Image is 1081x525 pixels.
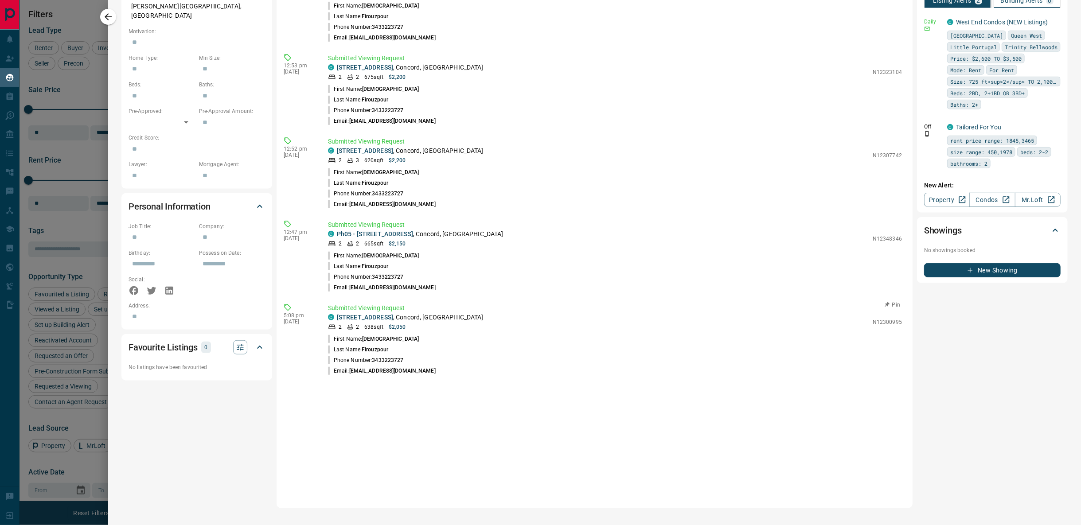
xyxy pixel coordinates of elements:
[372,191,403,197] span: 3433223727
[950,31,1003,40] span: [GEOGRAPHIC_DATA]
[328,148,334,154] div: condos.ca
[199,222,265,230] p: Company:
[337,147,393,154] a: [STREET_ADDRESS]
[950,136,1034,145] span: rent price range: 1845,3465
[328,34,436,42] p: Email:
[349,368,436,374] span: [EMAIL_ADDRESS][DOMAIN_NAME]
[362,13,388,19] span: Firouzpour
[924,131,930,137] svg: Push Notification Only
[129,257,188,271] input: Choose date
[364,240,383,248] p: 665 sqft
[284,152,315,158] p: [DATE]
[129,302,265,310] p: Address:
[284,312,315,319] p: 5:08 pm
[924,123,942,131] p: Off
[328,314,334,320] div: condos.ca
[199,160,265,168] p: Mortgage Agent:
[956,19,1048,26] a: West End Condos (NEW Listings)
[950,77,1058,86] span: Size: 725 ft<sup>2</sup> TO 2,100 ft<sup>2</sup>
[129,276,195,284] p: Social:
[328,220,902,229] p: Submitted Viewing Request
[328,356,404,364] p: Phone Number:
[199,81,265,89] p: Baths:
[356,156,359,164] p: 3
[950,43,997,51] span: Little Portugal
[989,66,1014,74] span: For Rent
[349,35,436,41] span: [EMAIL_ADDRESS][DOMAIN_NAME]
[389,240,406,248] p: $2,150
[204,342,208,352] p: 0
[362,97,388,103] span: Firouzpour
[284,229,315,235] p: 12:47 pm
[129,363,265,371] p: No listings have been favourited
[956,124,1001,131] a: Tailored For You
[337,146,484,156] p: , Concord, [GEOGRAPHIC_DATA]
[873,318,902,326] p: N12300995
[284,146,315,152] p: 12:52 pm
[362,253,419,259] span: [DEMOGRAPHIC_DATA]
[349,118,436,124] span: [EMAIL_ADDRESS][DOMAIN_NAME]
[947,124,953,130] div: condos.ca
[362,3,419,9] span: [DEMOGRAPHIC_DATA]
[328,117,436,125] p: Email:
[969,193,1015,207] a: Condos
[364,156,383,164] p: 620 sqft
[328,179,388,187] p: Last Name:
[337,64,393,71] a: [STREET_ADDRESS]
[362,86,419,92] span: [DEMOGRAPHIC_DATA]
[129,27,265,35] p: Motivation:
[328,367,436,375] p: Email:
[129,222,195,230] p: Job Title:
[950,54,1022,63] span: Price: $2,600 TO $3,500
[924,26,930,32] svg: Email
[950,148,1012,156] span: size range: 450,1978
[284,319,315,325] p: [DATE]
[1020,148,1048,156] span: beds: 2-2
[129,160,195,168] p: Lawyer:
[129,249,195,257] p: Birthday:
[950,100,978,109] span: Baths: 2+
[873,235,902,243] p: N12348346
[362,263,388,269] span: Firouzpour
[356,323,359,331] p: 2
[328,64,334,70] div: condos.ca
[924,18,942,26] p: Daily
[328,252,419,260] p: First Name:
[328,262,388,270] p: Last Name:
[362,336,419,342] span: [DEMOGRAPHIC_DATA]
[199,257,259,271] input: Choose date
[389,73,406,81] p: $2,200
[1011,31,1042,40] span: Queen West
[129,199,211,214] h2: Personal Information
[924,181,1061,190] p: New Alert:
[129,107,195,115] p: Pre-Approved:
[328,106,404,114] p: Phone Number:
[924,223,962,237] h2: Showings
[339,323,342,331] p: 2
[328,273,404,281] p: Phone Number:
[362,180,388,186] span: Firouzpour
[328,85,419,93] p: First Name:
[284,62,315,69] p: 12:53 pm
[337,314,393,321] a: [STREET_ADDRESS]
[328,54,902,63] p: Submitted Viewing Request
[199,249,265,257] p: Possession Date:
[873,68,902,76] p: N12323104
[328,2,419,10] p: First Name:
[337,229,503,239] p: , Concord, [GEOGRAPHIC_DATA]
[284,69,315,75] p: [DATE]
[337,230,413,237] a: Ph05 - [STREET_ADDRESS]
[328,137,902,146] p: Submitted Viewing Request
[339,73,342,81] p: 2
[328,346,388,354] p: Last Name:
[328,303,902,313] p: Submitted Viewing Request
[129,340,198,354] h2: Favourite Listings
[339,240,342,248] p: 2
[328,284,436,292] p: Email:
[337,63,484,72] p: , Concord, [GEOGRAPHIC_DATA]
[328,231,334,237] div: condos.ca
[947,19,953,25] div: condos.ca
[364,323,383,331] p: 638 sqft
[356,240,359,248] p: 2
[337,313,484,322] p: , Concord, [GEOGRAPHIC_DATA]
